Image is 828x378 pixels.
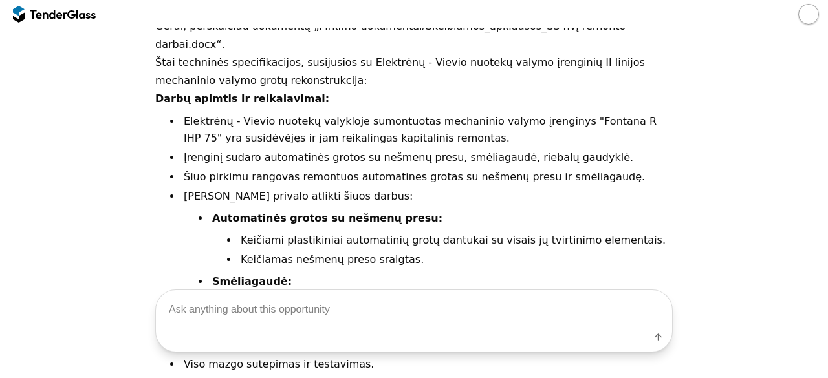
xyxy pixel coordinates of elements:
[238,251,673,268] li: Keičiamas nešmenų preso sraigtas.
[155,54,673,90] p: Štai techninės specifikacijos, susijusios su Elektrėnų - Vievio nuotekų valymo įrenginių II linij...
[181,113,673,147] li: Elektrėnų - Vievio nuotekų valykloje sumontuotas mechaninio valymo įrenginys "Fontana R IHP 75" y...
[181,149,673,166] li: Įrenginį sudaro automatinės grotos su nešmenų presu, smėliagaudė, riebalų gaudyklė.
[238,232,673,249] li: Keičiami plastikiniai automatinių grotų dantukai su visais jų tvirtinimo elementais.
[155,92,329,105] strong: Darbų apimtis ir reikalavimai:
[155,17,673,54] p: Gerai, perskaičiau dokumentą „Pirkimo dokumentai/Skelbiamos_apklausos_SS nvį remonto darbai.docx“.
[212,212,442,224] strong: Automatinės grotos su nešmenų presu:
[181,169,673,185] li: Šiuo pirkimu rangovas remontuos automatines grotas su nešmenų presu ir smėliagaudę.
[181,188,673,331] li: [PERSON_NAME] privalo atlikti šiuos darbus:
